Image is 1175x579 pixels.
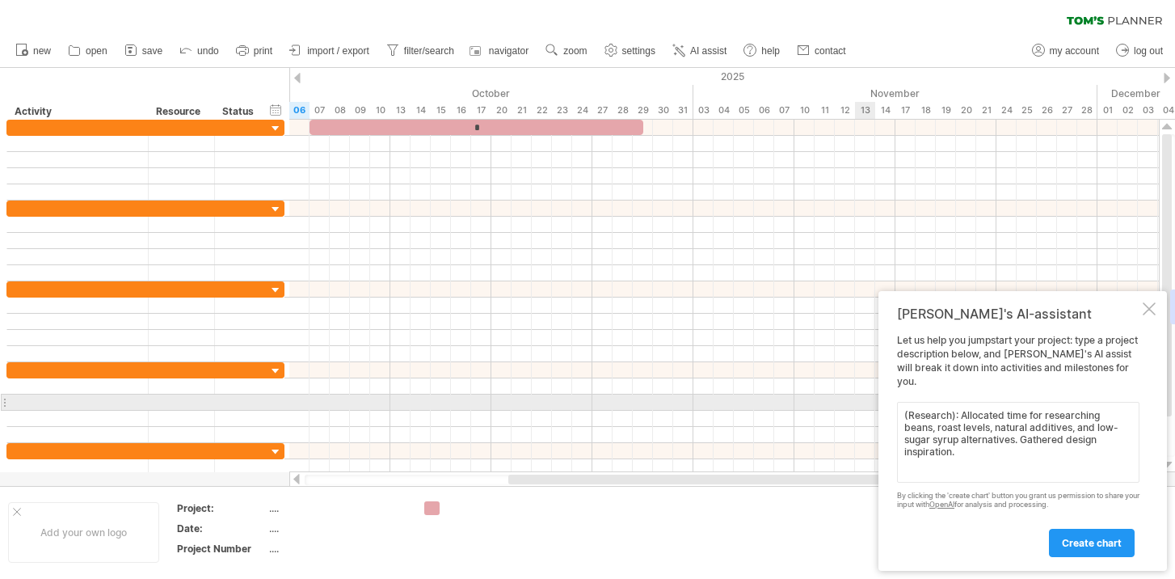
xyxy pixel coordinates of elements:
[222,104,258,120] div: Status
[489,45,529,57] span: navigator
[1017,102,1037,119] div: Tuesday, 25 November 2025
[734,102,754,119] div: Wednesday, 5 November 2025
[512,102,532,119] div: Tuesday, 21 October 2025
[815,45,846,57] span: contact
[563,45,587,57] span: zoom
[390,102,411,119] div: Monday, 13 October 2025
[64,40,112,61] a: open
[1049,529,1135,557] a: create chart
[1138,102,1158,119] div: Wednesday, 3 December 2025
[956,102,976,119] div: Thursday, 20 November 2025
[404,45,454,57] span: filter/search
[897,334,1139,556] div: Let us help you jumpstart your project: type a project description below, and [PERSON_NAME]'s AI ...
[673,102,693,119] div: Friday, 31 October 2025
[431,102,451,119] div: Wednesday, 15 October 2025
[467,40,533,61] a: navigator
[285,40,374,61] a: import / export
[1062,537,1122,549] span: create chart
[1118,102,1138,119] div: Tuesday, 2 December 2025
[936,102,956,119] div: Wednesday, 19 November 2025
[330,102,350,119] div: Wednesday, 8 October 2025
[761,45,780,57] span: help
[929,500,954,509] a: OpenAI
[693,85,1097,102] div: November 2025
[855,102,875,119] div: Thursday, 13 November 2025
[142,45,162,57] span: save
[175,40,224,61] a: undo
[835,102,855,119] div: Wednesday, 12 November 2025
[600,40,660,61] a: settings
[269,542,405,556] div: ....
[1077,102,1097,119] div: Friday, 28 November 2025
[668,40,731,61] a: AI assist
[1134,45,1163,57] span: log out
[1057,102,1077,119] div: Thursday, 27 November 2025
[1028,40,1104,61] a: my account
[875,102,895,119] div: Friday, 14 November 2025
[794,102,815,119] div: Monday, 10 November 2025
[451,102,471,119] div: Thursday, 16 October 2025
[897,306,1139,322] div: [PERSON_NAME]'s AI-assistant
[613,102,633,119] div: Tuesday, 28 October 2025
[254,45,272,57] span: print
[690,45,726,57] span: AI assist
[229,85,693,102] div: October 2025
[350,102,370,119] div: Thursday, 9 October 2025
[8,502,159,563] div: Add your own logo
[11,40,56,61] a: new
[86,45,107,57] span: open
[197,45,219,57] span: undo
[15,104,139,120] div: Activity
[269,522,405,535] div: ....
[693,102,714,119] div: Monday, 3 November 2025
[541,40,592,61] a: zoom
[774,102,794,119] div: Friday, 7 November 2025
[653,102,673,119] div: Thursday, 30 October 2025
[1112,40,1168,61] a: log out
[269,501,405,515] div: ....
[120,40,167,61] a: save
[895,102,916,119] div: Monday, 17 November 2025
[532,102,552,119] div: Wednesday, 22 October 2025
[177,542,266,556] div: Project Number
[633,102,653,119] div: Wednesday, 29 October 2025
[1050,45,1099,57] span: my account
[491,102,512,119] div: Monday, 20 October 2025
[996,102,1017,119] div: Monday, 24 November 2025
[289,102,310,119] div: Monday, 6 October 2025
[307,45,369,57] span: import / export
[916,102,936,119] div: Tuesday, 18 November 2025
[471,102,491,119] div: Friday, 17 October 2025
[310,102,330,119] div: Tuesday, 7 October 2025
[572,102,592,119] div: Friday, 24 October 2025
[793,40,851,61] a: contact
[382,40,459,61] a: filter/search
[232,40,277,61] a: print
[411,102,431,119] div: Tuesday, 14 October 2025
[592,102,613,119] div: Monday, 27 October 2025
[739,40,785,61] a: help
[370,102,390,119] div: Friday, 10 October 2025
[156,104,205,120] div: Resource
[897,492,1139,509] div: By clicking the 'create chart' button you grant us permission to share your input with for analys...
[177,501,266,515] div: Project:
[976,102,996,119] div: Friday, 21 November 2025
[714,102,734,119] div: Tuesday, 4 November 2025
[1037,102,1057,119] div: Wednesday, 26 November 2025
[622,45,655,57] span: settings
[754,102,774,119] div: Thursday, 6 November 2025
[177,522,266,535] div: Date:
[815,102,835,119] div: Tuesday, 11 November 2025
[33,45,51,57] span: new
[1097,102,1118,119] div: Monday, 1 December 2025
[552,102,572,119] div: Thursday, 23 October 2025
